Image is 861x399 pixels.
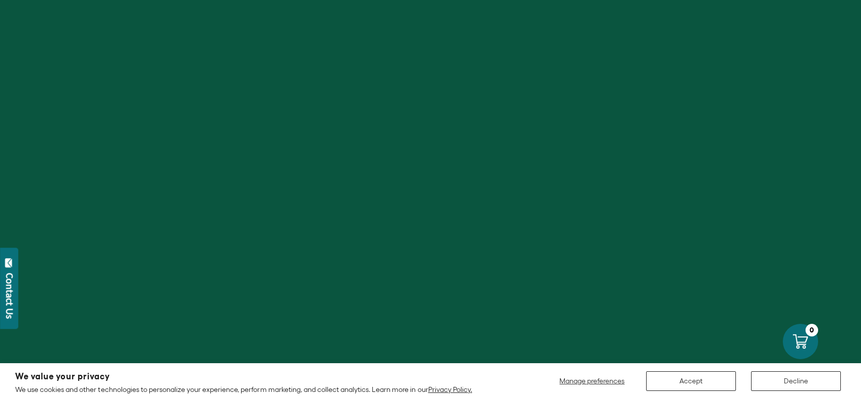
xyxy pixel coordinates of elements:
span: Manage preferences [559,377,624,385]
a: Privacy Policy. [428,385,472,393]
button: Manage preferences [553,371,631,391]
button: Decline [751,371,841,391]
p: We use cookies and other technologies to personalize your experience, perform marketing, and coll... [15,385,472,394]
h2: We value your privacy [15,372,472,381]
div: Contact Us [5,273,15,319]
div: 0 [806,324,818,336]
button: Accept [646,371,736,391]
